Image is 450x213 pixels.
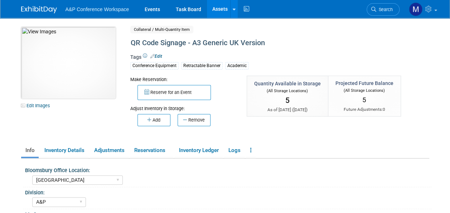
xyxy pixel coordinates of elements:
[128,37,399,49] div: QR Code Signage - A3 Generic UK Version
[25,187,431,196] div: Division:
[409,3,422,16] img: Matt Hambridge
[137,114,170,126] button: Add
[25,165,431,174] div: Bloomsbury Office Location:
[367,3,400,16] a: Search
[130,62,179,70] div: Conference Equipment
[178,114,211,126] button: Remove
[254,87,321,94] div: (All Storage Locations)
[254,107,321,113] div: As of [DATE] ( )
[175,144,223,157] a: Inventory Ledger
[130,144,173,157] a: Reservations
[130,53,399,74] div: Tags
[294,107,306,112] span: [DATE]
[181,62,223,70] div: Retractable Banner
[225,62,249,70] div: Academic
[21,101,53,110] a: Edit Images
[21,144,39,157] a: Info
[254,80,321,87] div: Quantity Available in Storage
[130,100,236,112] div: Adjust Inventory in Storage:
[335,80,393,87] div: Projected Future Balance
[362,96,366,104] span: 5
[137,85,211,100] button: Reserve for an Event
[40,144,88,157] a: Inventory Details
[285,96,290,105] span: 5
[150,54,162,59] a: Edit
[335,87,393,94] div: (All Storage Locations)
[66,6,129,12] span: A&P Conference Workspace
[383,107,385,112] span: 0
[376,7,393,12] span: Search
[224,144,245,157] a: Logs
[21,6,57,13] img: ExhibitDay
[130,26,193,33] span: Collateral / Multi-Quantity Item
[21,27,116,99] img: View Images
[90,144,129,157] a: Adjustments
[130,76,236,83] div: Make Reservation:
[335,106,393,113] div: Future Adjustments:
